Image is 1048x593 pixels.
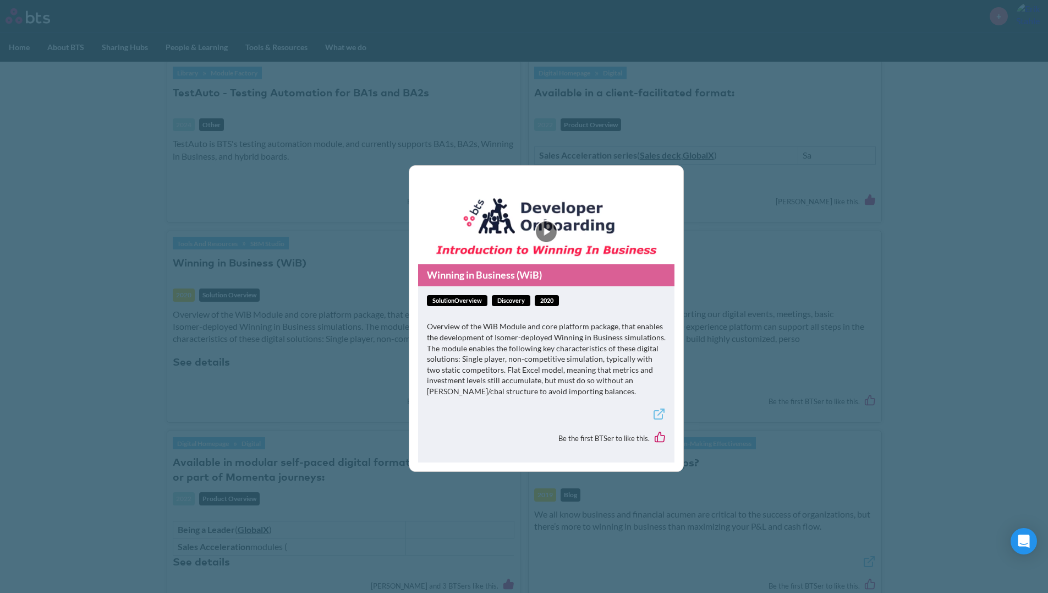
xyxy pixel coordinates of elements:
div: Be the first BTSer to like this. [427,423,666,454]
div: Open Intercom Messenger [1011,528,1037,554]
a: Winning in Business (WiB) [418,264,674,286]
span: 2020 [535,295,559,307]
span: solutionOverview [427,295,487,307]
a: External link [652,407,666,423]
a: Discovery [492,295,530,307]
p: Overview of the WiB Module and core platform package, that enables the development of Isomer-depl... [427,321,666,396]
